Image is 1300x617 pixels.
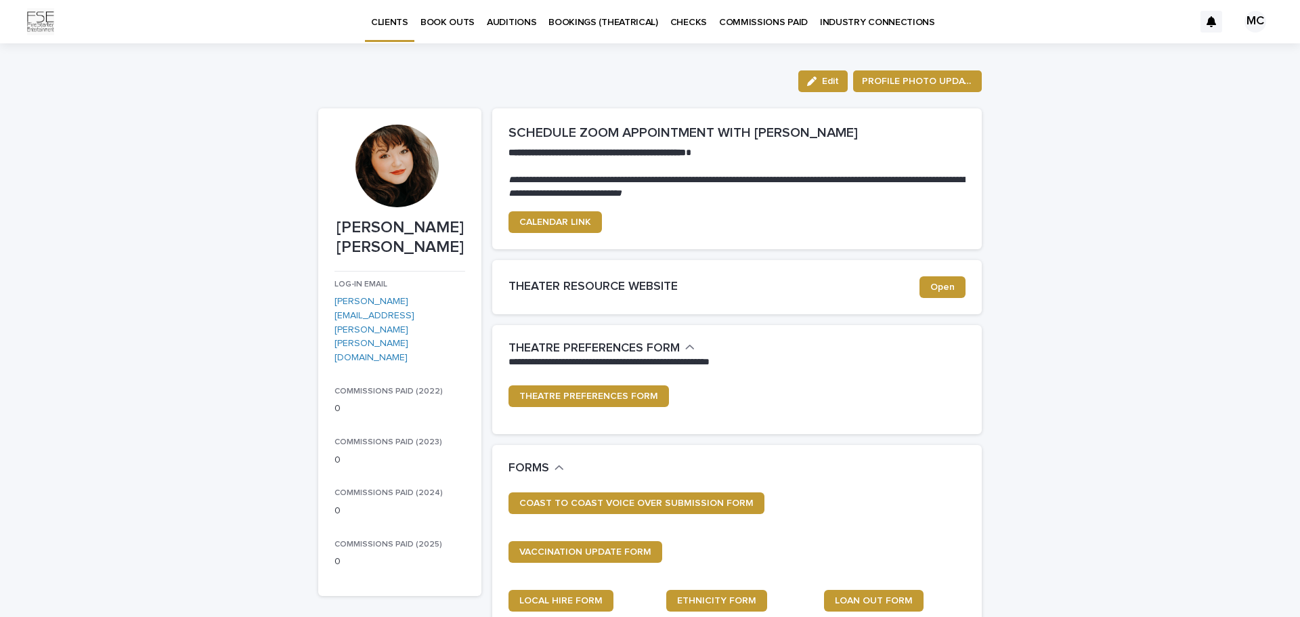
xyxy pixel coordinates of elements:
[334,387,443,396] span: COMMISSIONS PAID (2022)
[334,555,465,569] p: 0
[519,217,591,227] span: CALENDAR LINK
[519,391,658,401] span: THEATRE PREFERENCES FORM
[519,596,603,605] span: LOCAL HIRE FORM
[822,77,839,86] span: Edit
[508,541,662,563] a: VACCINATION UPDATE FORM
[334,402,465,416] p: 0
[835,596,913,605] span: LOAN OUT FORM
[334,438,442,446] span: COMMISSIONS PAID (2023)
[334,280,387,289] span: LOG-IN EMAIL
[334,489,443,497] span: COMMISSIONS PAID (2024)
[334,504,465,518] p: 0
[334,540,442,549] span: COMMISSIONS PAID (2025)
[519,498,754,508] span: COAST TO COAST VOICE OVER SUBMISSION FORM
[666,590,767,612] a: ETHNICITY FORM
[508,341,680,356] h2: THEATRE PREFERENCES FORM
[508,341,695,356] button: THEATRE PREFERENCES FORM
[919,276,966,298] a: Open
[508,492,764,514] a: COAST TO COAST VOICE OVER SUBMISSION FORM
[334,218,465,257] p: [PERSON_NAME] [PERSON_NAME]
[824,590,924,612] a: LOAN OUT FORM
[508,461,564,476] button: FORMS
[508,461,549,476] h2: FORMS
[853,70,982,92] button: PROFILE PHOTO UPDATE
[508,125,966,141] h2: SCHEDULE ZOOM APPOINTMENT WITH [PERSON_NAME]
[677,596,756,605] span: ETHNICITY FORM
[334,453,465,467] p: 0
[508,280,919,295] h2: THEATER RESOURCE WEBSITE
[508,385,669,407] a: THEATRE PREFERENCES FORM
[862,75,973,88] span: PROFILE PHOTO UPDATE
[27,8,54,35] img: Km9EesSdRbS9ajqhBzyo
[930,282,955,292] span: Open
[519,547,651,557] span: VACCINATION UPDATE FORM
[334,297,414,362] a: [PERSON_NAME][EMAIL_ADDRESS][PERSON_NAME][PERSON_NAME][DOMAIN_NAME]
[798,70,848,92] button: Edit
[508,211,602,233] a: CALENDAR LINK
[1244,11,1266,33] div: MC
[508,590,613,612] a: LOCAL HIRE FORM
